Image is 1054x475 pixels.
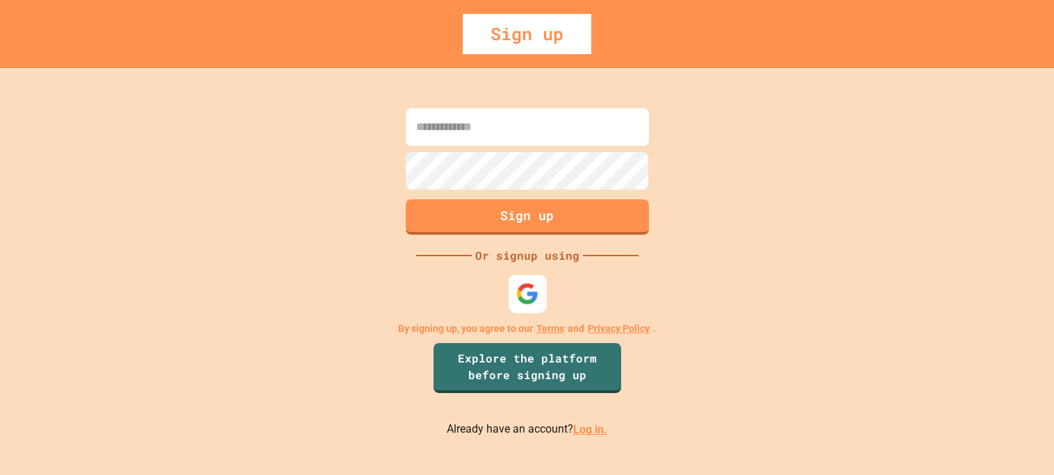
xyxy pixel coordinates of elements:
[516,283,538,306] img: google-icon.svg
[573,423,607,436] a: Log in.
[588,322,650,336] a: Privacy Policy
[447,421,607,438] p: Already have an account?
[406,199,649,235] button: Sign up
[463,14,591,54] div: Sign up
[434,343,621,393] a: Explore the platform before signing up
[398,322,656,336] p: By signing up, you agree to our and .
[536,322,564,336] a: Terms
[472,247,583,264] div: Or signup using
